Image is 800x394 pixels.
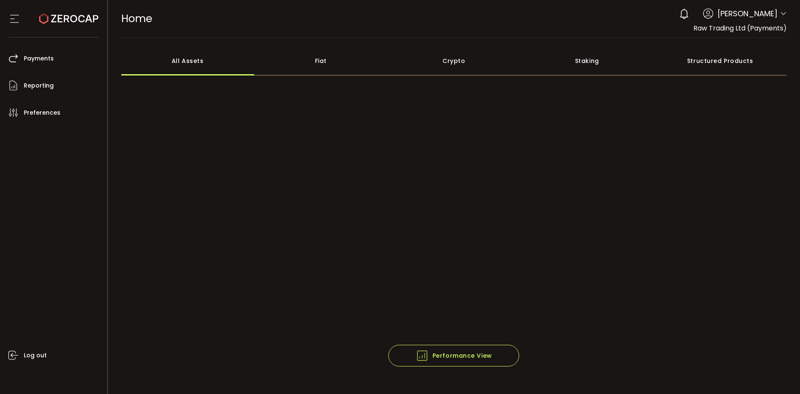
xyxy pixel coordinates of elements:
[24,80,54,92] span: Reporting
[387,46,521,75] div: Crypto
[24,349,47,361] span: Log out
[388,345,519,366] button: Performance View
[717,8,777,19] span: [PERSON_NAME]
[693,23,787,33] span: Raw Trading Ltd (Payments)
[24,107,60,119] span: Preferences
[416,349,492,362] span: Performance View
[654,46,787,75] div: Structured Products
[121,46,255,75] div: All Assets
[520,46,654,75] div: Staking
[758,354,800,394] iframe: Chat Widget
[24,53,54,65] span: Payments
[121,11,152,26] span: Home
[254,46,387,75] div: Fiat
